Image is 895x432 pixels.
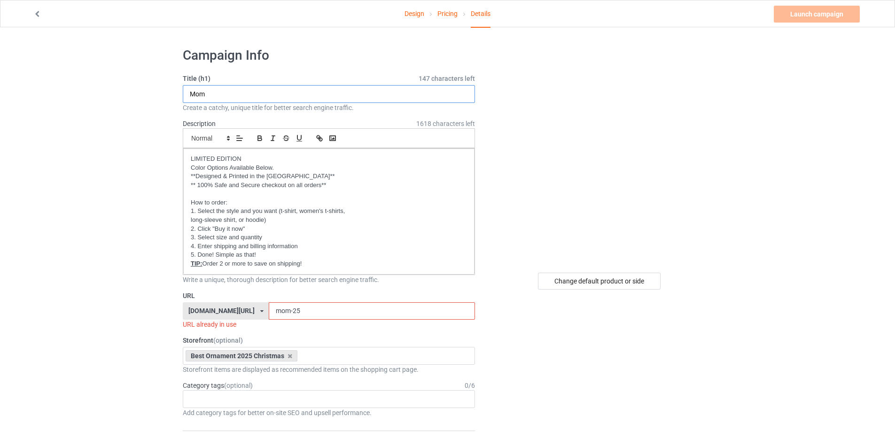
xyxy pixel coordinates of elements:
label: Storefront [183,336,475,345]
h1: Campaign Info [183,47,475,64]
div: Change default product or side [538,273,661,290]
p: Order 2 or more to save on shipping! [191,259,467,268]
p: 3. Select size and quantity [191,233,467,242]
span: 147 characters left [419,74,475,83]
span: (optional) [213,337,243,344]
label: Description [183,120,216,127]
p: 1. Select the style and you want (t-shirt, women's t-shirts, [191,207,467,216]
div: Add category tags for better on-site SEO and upsell performance. [183,408,475,417]
a: Pricing [437,0,458,27]
p: LIMITED EDITION [191,155,467,164]
span: (optional) [224,382,253,389]
a: Design [405,0,424,27]
div: Details [471,0,490,28]
span: 1618 characters left [416,119,475,128]
div: Storefront items are displayed as recommended items on the shopping cart page. [183,365,475,374]
p: 4. Enter shipping and billing information [191,242,467,251]
p: **Designed & Printed in the [GEOGRAPHIC_DATA]** [191,172,467,181]
p: ** 100% Safe and Secure checkout on all orders** [191,181,467,190]
p: 5. Done! Simple as that! [191,251,467,259]
label: URL [183,291,475,300]
div: [DOMAIN_NAME][URL] [188,307,255,314]
p: 2. Click "Buy it now" [191,225,467,234]
div: Best Ornament 2025 Christmas [186,350,297,361]
div: Write a unique, thorough description for better search engine traffic. [183,275,475,284]
div: URL already in use [183,320,475,329]
div: Create a catchy, unique title for better search engine traffic. [183,103,475,112]
label: Title (h1) [183,74,475,83]
u: TIP: [191,260,202,267]
label: Category tags [183,381,253,390]
div: 0 / 6 [465,381,475,390]
p: How to order: [191,198,467,207]
p: Color Options Available Below. [191,164,467,173]
p: long-sleeve shirt, or hoodie) [191,216,467,225]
